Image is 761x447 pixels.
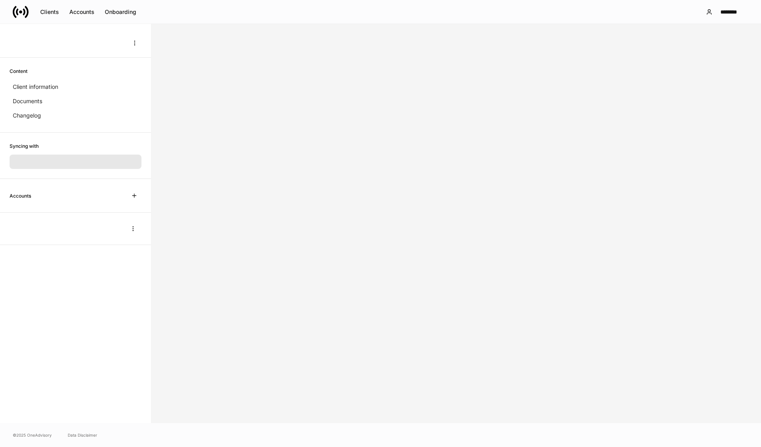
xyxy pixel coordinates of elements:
button: Clients [35,6,64,18]
div: Onboarding [105,9,136,15]
h6: Accounts [10,192,31,200]
p: Changelog [13,112,41,120]
a: Documents [10,94,141,108]
h6: Content [10,67,27,75]
a: Changelog [10,108,141,123]
span: © 2025 OneAdvisory [13,432,52,438]
p: Documents [13,97,42,105]
div: Clients [40,9,59,15]
h6: Syncing with [10,142,39,150]
a: Client information [10,80,141,94]
button: Onboarding [100,6,141,18]
button: Accounts [64,6,100,18]
div: Accounts [69,9,94,15]
p: Client information [13,83,58,91]
a: Data Disclaimer [68,432,97,438]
